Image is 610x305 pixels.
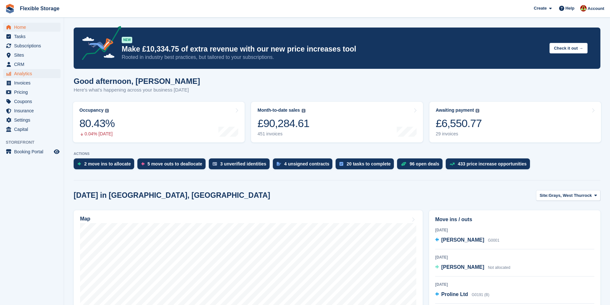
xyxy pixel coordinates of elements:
span: Account [588,5,604,12]
a: 2 move ins to allocate [74,158,137,173]
img: price_increase_opportunities-93ffe204e8149a01c8c9dc8f82e8f89637d9d84a8eef4429ea346261dce0b2c0.svg [450,163,455,165]
div: 433 price increase opportunities [458,161,527,166]
p: ACTIONS [74,152,600,156]
span: Grays, West Thurrock [549,192,592,199]
img: task-75834270c22a3079a89374b754ae025e5fb1db73e45f91037f5363f120a921f8.svg [339,162,343,166]
span: [PERSON_NAME] [441,237,484,243]
div: [DATE] [435,282,594,287]
a: menu [3,88,61,97]
span: Tasks [14,32,53,41]
span: [PERSON_NAME] [441,264,484,270]
img: contract_signature_icon-13c848040528278c33f63329250d36e43548de30e8caae1d1a13099fd9432cc5.svg [277,162,281,166]
span: Home [14,23,53,32]
img: price-adjustments-announcement-icon-8257ccfd72463d97f412b2fc003d46551f7dbcb40ab6d574587a9cd5c0d94... [77,26,121,62]
div: Awaiting payment [436,108,474,113]
span: Booking Portal [14,147,53,156]
span: G0001 [488,238,500,243]
h1: Good afternoon, [PERSON_NAME] [74,77,200,85]
img: stora-icon-8386f47178a22dfd0bd8f6a31ec36ba5ce8667c1dd55bd0f319d3a0aa187defe.svg [5,4,15,13]
span: G0191 (B) [472,293,489,297]
div: £90,284.61 [257,117,309,130]
span: Insurance [14,106,53,115]
img: deal-1b604bf984904fb50ccaf53a9ad4b4a5d6e5aea283cecdc64d6e3604feb123c2.svg [401,162,406,166]
span: Settings [14,116,53,124]
div: NEW [122,37,132,43]
a: [PERSON_NAME] G0001 [435,236,500,245]
div: 29 invoices [436,131,482,137]
div: 20 tasks to complete [346,161,391,166]
span: Sites [14,51,53,60]
h2: Map [80,216,90,222]
a: menu [3,97,61,106]
div: 0.04% [DATE] [79,131,115,137]
a: Awaiting payment £6,550.77 29 invoices [429,102,601,142]
a: 5 move outs to deallocate [137,158,209,173]
span: Help [565,5,574,12]
div: 5 move outs to deallocate [148,161,202,166]
a: menu [3,60,61,69]
button: Check it out → [549,43,588,53]
div: Occupancy [79,108,103,113]
span: Pricing [14,88,53,97]
a: menu [3,125,61,134]
img: icon-info-grey-7440780725fd019a000dd9b08b2336e03edf1995a4989e88bcd33f0948082b44.svg [302,109,305,113]
a: menu [3,69,61,78]
a: menu [3,147,61,156]
img: verify_identity-adf6edd0f0f0b5bbfe63781bf79b02c33cf7c696d77639b501bdc392416b5a36.svg [213,162,217,166]
div: 80.43% [79,117,115,130]
span: Analytics [14,69,53,78]
a: menu [3,23,61,32]
button: Site: Grays, West Thurrock [536,190,600,201]
p: Make £10,334.75 of extra revenue with our new price increases tool [122,44,544,54]
div: 451 invoices [257,131,309,137]
a: 20 tasks to complete [336,158,397,173]
span: CRM [14,60,53,69]
div: 3 unverified identities [220,161,266,166]
a: menu [3,51,61,60]
span: Not allocated [488,265,510,270]
a: menu [3,116,61,124]
h2: [DATE] in [GEOGRAPHIC_DATA], [GEOGRAPHIC_DATA] [74,191,270,200]
img: move_ins_to_allocate_icon-fdf77a2bb77ea45bf5b3d319d69a93e2d87916cf1d5bf7949dd705db3b84f3ca.svg [77,162,81,166]
div: [DATE] [435,227,594,233]
div: £6,550.77 [436,117,482,130]
p: Rooted in industry best practices, but tailored to your subscriptions. [122,54,544,61]
p: Here's what's happening across your business [DATE] [74,86,200,94]
span: Storefront [6,139,64,146]
h2: Move ins / outs [435,216,594,223]
img: icon-info-grey-7440780725fd019a000dd9b08b2336e03edf1995a4989e88bcd33f0948082b44.svg [105,109,109,113]
img: David Jones [580,5,587,12]
a: Proline Ltd G0191 (B) [435,291,489,299]
a: Flexible Storage [17,3,62,14]
a: [PERSON_NAME] Not allocated [435,263,510,272]
span: Invoices [14,78,53,87]
a: Occupancy 80.43% 0.04% [DATE] [73,102,245,142]
a: menu [3,78,61,87]
a: Preview store [53,148,61,156]
span: Proline Ltd [441,292,468,297]
a: 433 price increase opportunities [446,158,533,173]
div: 96 open deals [410,161,439,166]
div: 4 unsigned contracts [284,161,329,166]
a: menu [3,106,61,115]
span: Subscriptions [14,41,53,50]
img: icon-info-grey-7440780725fd019a000dd9b08b2336e03edf1995a4989e88bcd33f0948082b44.svg [476,109,479,113]
div: [DATE] [435,254,594,260]
span: Capital [14,125,53,134]
a: 96 open deals [397,158,446,173]
span: Create [534,5,547,12]
div: 2 move ins to allocate [84,161,131,166]
a: menu [3,32,61,41]
a: menu [3,41,61,50]
span: Coupons [14,97,53,106]
span: Site: [540,192,549,199]
a: Month-to-date sales £90,284.61 451 invoices [251,102,423,142]
img: move_outs_to_deallocate_icon-f764333ba52eb49d3ac5e1228854f67142a1ed5810a6f6cc68b1a99e826820c5.svg [141,162,144,166]
a: 3 unverified identities [209,158,273,173]
a: 4 unsigned contracts [273,158,336,173]
div: Month-to-date sales [257,108,300,113]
